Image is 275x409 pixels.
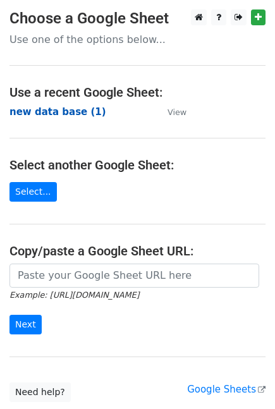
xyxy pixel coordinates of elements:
[9,157,266,173] h4: Select another Google Sheet:
[9,382,71,402] a: Need help?
[9,85,266,100] h4: Use a recent Google Sheet:
[155,106,186,118] a: View
[9,315,42,334] input: Next
[9,182,57,202] a: Select...
[187,384,266,395] a: Google Sheets
[9,290,139,300] small: Example: [URL][DOMAIN_NAME]
[168,107,186,117] small: View
[9,9,266,28] h3: Choose a Google Sheet
[9,106,106,118] a: new data base (1)
[9,264,259,288] input: Paste your Google Sheet URL here
[9,33,266,46] p: Use one of the options below...
[9,243,266,259] h4: Copy/paste a Google Sheet URL:
[212,348,275,409] iframe: Chat Widget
